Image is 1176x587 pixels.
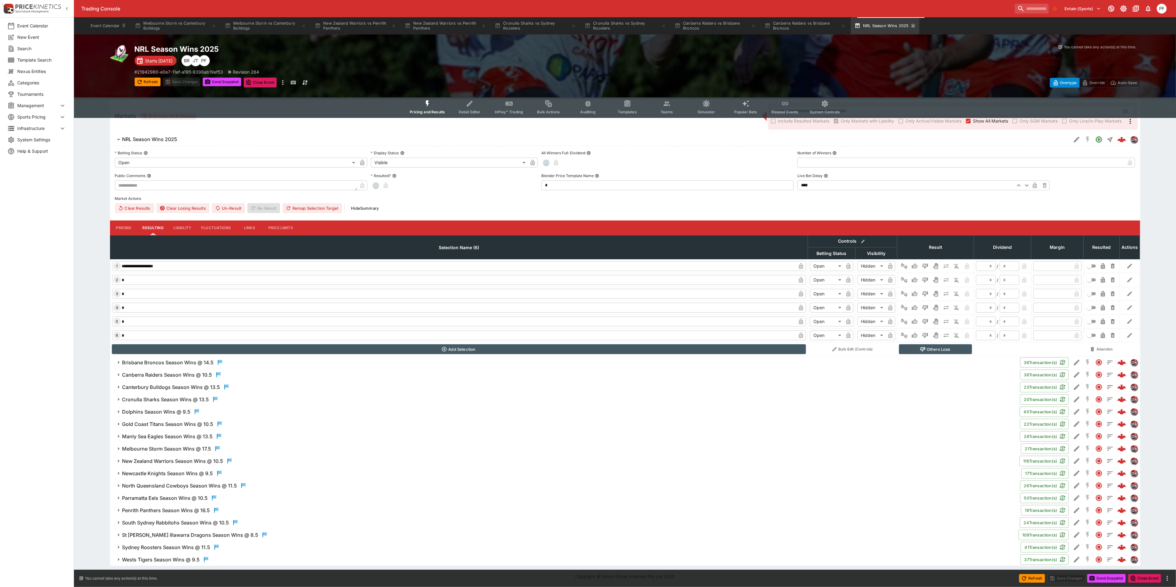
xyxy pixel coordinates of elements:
[1095,359,1103,366] svg: Closed
[400,151,405,155] button: Display Status
[1117,407,1126,416] img: logo-cerberus--red.svg
[122,470,213,477] h6: Newcastle Knights Season Wins @ 9.5
[1117,469,1126,478] img: logo-cerberus--red.svg
[110,133,1071,146] button: NRL Season Wins 2025
[1117,469,1126,478] div: 116f744b-e9ed-4ed7-bff9-221e5981a10c
[734,110,757,114] span: Popular Bets
[761,17,850,34] button: Canberra Raiders vs Brisbane Broncos
[772,110,799,114] span: Related Events
[196,221,236,235] button: Fluctuations
[810,289,844,299] div: Open
[810,317,844,326] div: Open
[910,289,920,299] button: Win
[1131,507,1137,514] img: pricekinetics
[1116,455,1128,467] a: 5ea88723-9847-4927-91a6-a5cf6b1be3ce
[595,174,599,178] button: Blender Price Template Name
[857,261,885,271] div: Hidden
[401,17,490,34] button: New Zealand Warriors vs Penrith Panthers
[1116,356,1128,369] a: 7ee7dd80-5e86-4d4e-9eff-90e1c7491c69
[1071,480,1082,491] button: Edit Detail
[671,17,760,34] button: Canberra Raiders vs Brisbane Broncos
[1093,406,1105,417] button: Closed
[122,409,191,415] h6: Dolphins Season Wins @ 9.5
[491,17,580,34] button: Cronulla Sharks vs Sydney Roosters
[169,221,196,235] button: Liability
[910,303,920,313] button: Win
[1157,4,1167,14] div: Peter Fairgrieve
[347,203,382,213] button: HideSummary
[1117,358,1126,367] img: logo-cerberus--red.svg
[1105,419,1116,430] button: Totals
[1105,468,1116,479] button: Totals
[851,17,919,34] button: NRL Season Wins 2025
[1095,371,1103,379] svg: Closed
[1117,457,1126,465] div: 5ea88723-9847-4927-91a6-a5cf6b1be3ce
[1118,3,1129,14] button: Toggle light/dark mode
[1105,455,1116,467] button: Totals
[910,275,920,285] button: Win
[952,275,962,285] button: Eliminated In Play
[941,289,951,299] button: Push
[1143,3,1154,14] button: Notifications
[941,330,951,340] button: Push
[1116,480,1128,492] a: 75c20b6d-8174-41cf-adf8-2a3f2095f7cf
[1071,419,1082,430] button: Edit Detail
[857,303,885,313] div: Hidden
[931,289,941,299] button: Void
[1155,2,1169,15] button: Peter Fairgrieve
[810,250,853,257] span: Betting Status
[899,303,909,313] button: Not Set
[1071,394,1082,405] button: Edit Detail
[1116,406,1128,418] a: ea950cd9-bd15-49bb-a8a3-e0064c9c6bfd
[1020,517,1069,528] button: 24Transaction(s)
[910,261,920,271] button: Win
[899,330,909,340] button: Not Set
[110,44,130,64] img: rugby_league.png
[1093,357,1105,368] button: Closed
[1105,382,1116,393] button: Totals
[1130,3,1141,14] button: Documentation
[1105,431,1116,442] button: Totals
[1021,505,1069,516] button: 19Transaction(s)
[135,44,637,54] h2: Copy To Clipboard
[1131,433,1137,440] img: pricekinetics
[263,221,298,235] button: Price Limits
[1095,482,1103,489] svg: Closed
[1106,3,1117,14] button: Connected to PK
[157,203,210,213] button: Clear Losing Results
[1117,395,1126,404] div: 56bf454a-6652-47c7-911f-dacfa16712ea
[1082,455,1093,467] button: SGM Disabled
[1093,505,1105,516] button: Closed
[1095,507,1103,514] svg: Closed
[15,10,49,13] img: Sportsbook Management
[1117,481,1126,490] div: 75c20b6d-8174-41cf-adf8-2a3f2095f7cf
[1117,432,1126,441] img: logo-cerberus--red.svg
[920,317,930,326] button: Lose
[1071,443,1082,454] button: Edit Detail
[1071,431,1082,442] button: Edit Detail
[135,78,161,86] button: Refresh
[122,495,208,501] h6: Parramatta Eels Season Wins @ 10.5
[1093,517,1105,528] button: Closed
[131,17,220,34] button: Melbourne Storm vs Canterbury Bulldogs
[221,17,310,34] button: Melbourne Storm vs Canterbury Bulldogs
[1093,419,1105,430] button: Closed
[857,330,885,340] div: Hidden
[1117,494,1126,502] img: logo-cerberus--red.svg
[1117,358,1126,367] div: 7ee7dd80-5e86-4d4e-9eff-90e1c7491c69
[899,289,909,299] button: Not Set
[122,483,237,489] h6: North Queensland Cowboys Season Wins @ 11.5
[1131,384,1137,391] img: pricekinetics
[1116,504,1128,516] a: 3255c01f-fcd3-4ea9-b198-e9b703b5ac8b
[110,516,1020,529] button: South Sydney Rabbitohs Season Wins @ 10.5
[1082,406,1093,417] button: SGM Disabled
[1082,134,1093,145] button: SGM Disabled
[1050,4,1060,14] button: No Bookmarks
[899,275,909,285] button: Not Set
[1117,383,1126,391] div: 9e450452-fdfa-422f-b97a-cdfb2d4a5cd2
[952,303,962,313] button: Eliminated In Play
[920,261,930,271] button: Lose
[122,136,177,143] h6: NRL Season Wins 2025
[122,396,209,403] h6: Cronulla Sharks Season Wins @ 13.5
[144,151,148,155] button: Betting Status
